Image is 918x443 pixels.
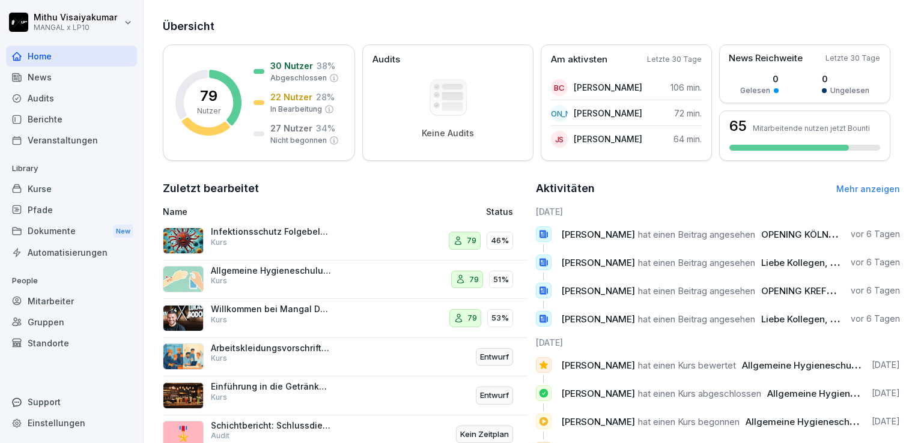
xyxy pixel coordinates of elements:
p: Library [6,159,137,178]
img: fb1gkfo6bfjiaopu91h9jktb.png [163,343,204,370]
span: hat einen Beitrag angesehen [638,313,755,325]
p: Kurs [211,276,227,286]
span: hat einen Beitrag angesehen [638,257,755,268]
p: 38 % [317,59,335,72]
p: Gelesen [740,85,770,96]
p: Keine Audits [422,128,474,139]
p: Allgemeine Hygieneschulung (nach LHMV §4) [211,265,331,276]
div: BC [551,79,568,96]
p: vor 6 Tagen [851,256,900,268]
p: [DATE] [872,387,900,399]
p: 79 [467,235,476,247]
a: Pfade [6,199,137,220]
div: News [6,67,137,88]
span: [PERSON_NAME] [561,285,635,297]
a: Willkommen bei Mangal Döner x LP10Kurs7953% [163,299,527,338]
a: Allgemeine Hygieneschulung (nach LHMV §4)Kurs7951% [163,261,527,300]
p: Nicht begonnen [270,135,327,146]
span: [PERSON_NAME] [561,416,635,427]
p: Nutzer [197,106,220,116]
p: [DATE] [872,415,900,427]
span: [PERSON_NAME] [561,229,635,240]
h3: 65 [729,119,747,133]
p: 79 [200,89,217,103]
p: Kurs [211,237,227,248]
p: 79 [467,312,477,324]
p: Infektionsschutz Folgebelehrung (nach §43 IfSG) [211,226,331,237]
a: Standorte [6,333,137,354]
a: Automatisierungen [6,242,137,263]
div: [PERSON_NAME] [551,105,568,122]
p: vor 6 Tagen [851,313,900,325]
p: Schichtbericht: Schlussdienst [211,420,331,431]
img: entcvvv9bcs7udf91dfe67uz.png [163,228,204,254]
p: 46% [491,235,509,247]
p: [PERSON_NAME] [574,133,642,145]
p: People [6,271,137,291]
a: Arbeitskleidungsvorschriften für MitarbeiterKursEntwurf [163,338,527,377]
a: Gruppen [6,312,137,333]
a: Kurse [6,178,137,199]
p: In Bearbeitung [270,104,322,115]
p: 0 [740,73,779,85]
p: vor 6 Tagen [851,228,900,240]
span: [PERSON_NAME] [561,313,635,325]
a: Mehr anzeigen [836,184,900,194]
p: Name [163,205,386,218]
p: Status [486,205,513,218]
span: [PERSON_NAME] [561,388,635,399]
a: Audits [6,88,137,109]
a: Home [6,46,137,67]
p: Ungelesen [830,85,869,96]
span: hat einen Beitrag angesehen [638,285,755,297]
span: [PERSON_NAME] [561,360,635,371]
a: Berichte [6,109,137,130]
p: 72 min. [674,107,702,119]
h2: Zuletzt bearbeitet [163,180,527,197]
span: [PERSON_NAME] [561,257,635,268]
span: hat einen Kurs abgeschlossen [638,388,761,399]
p: Kein Zeitplan [460,429,509,441]
p: MANGAL x LP10 [34,23,117,32]
p: Entwurf [480,351,509,363]
p: 79 [469,274,479,286]
span: hat einen Kurs begonnen [638,416,740,427]
p: Mithu Visaiyakumar [34,13,117,23]
p: Am aktivsten [551,53,607,67]
p: 0 [822,73,869,85]
p: Audit [211,430,229,441]
p: Abgeschlossen [270,73,327,83]
a: Einstellungen [6,412,137,433]
p: Mitarbeitende nutzen jetzt Bounti [753,124,870,133]
div: Support [6,391,137,412]
h6: [DATE] [536,205,901,218]
p: 27 Nutzer [270,122,312,134]
p: Kurs [211,353,227,364]
p: News Reichweite [729,52,803,65]
h2: Übersicht [163,18,900,35]
p: [DATE] [872,359,900,371]
p: 51% [493,274,509,286]
p: 28 % [316,91,335,103]
a: Veranstaltungen [6,130,137,151]
p: Willkommen bei Mangal Döner x LP10 [211,304,331,315]
p: 64 min. [673,133,702,145]
a: Mitarbeiter [6,291,137,312]
p: 22 Nutzer [270,91,312,103]
p: Entwurf [480,390,509,402]
p: [PERSON_NAME] [574,107,642,119]
p: 34 % [316,122,335,134]
p: vor 6 Tagen [851,285,900,297]
p: [PERSON_NAME] [574,81,642,94]
p: 30 Nutzer [270,59,313,72]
